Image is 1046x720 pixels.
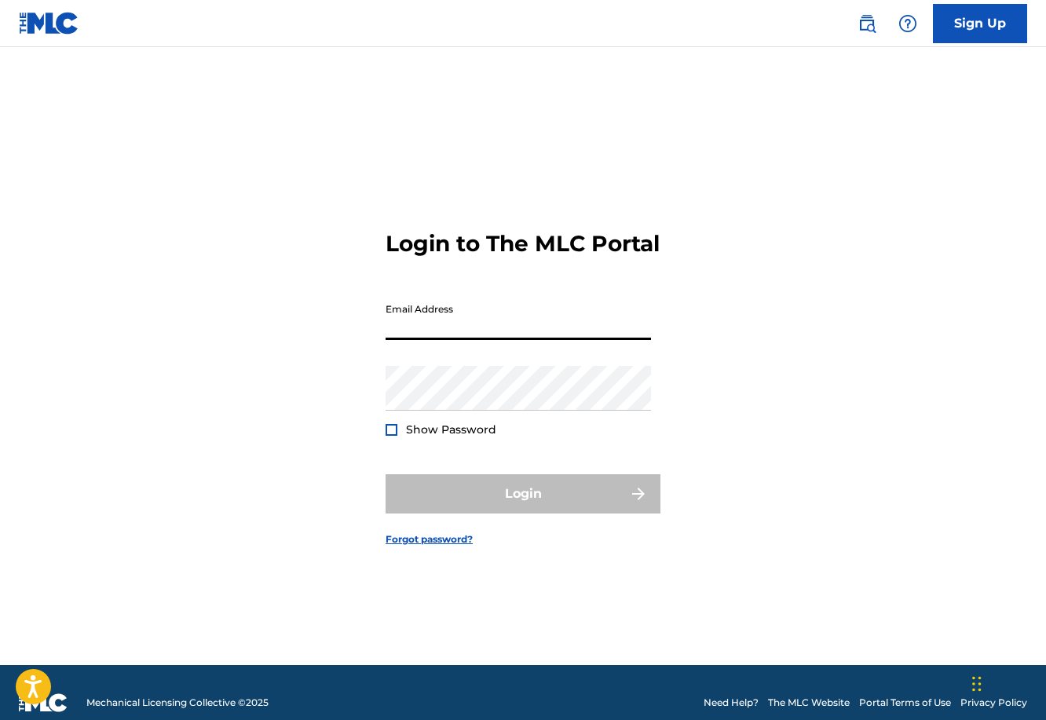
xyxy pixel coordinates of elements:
span: Show Password [406,422,496,437]
div: Drag [972,660,982,707]
a: Portal Terms of Use [859,696,951,710]
a: Privacy Policy [960,696,1027,710]
span: Mechanical Licensing Collective © 2025 [86,696,269,710]
img: search [858,14,876,33]
a: Public Search [851,8,883,39]
img: help [898,14,917,33]
img: MLC Logo [19,12,79,35]
a: Need Help? [704,696,759,710]
a: Forgot password? [386,532,473,546]
iframe: Chat Widget [967,645,1046,720]
a: The MLC Website [768,696,850,710]
a: Sign Up [933,4,1027,43]
h3: Login to The MLC Portal [386,230,660,258]
div: Help [892,8,923,39]
img: logo [19,693,68,712]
